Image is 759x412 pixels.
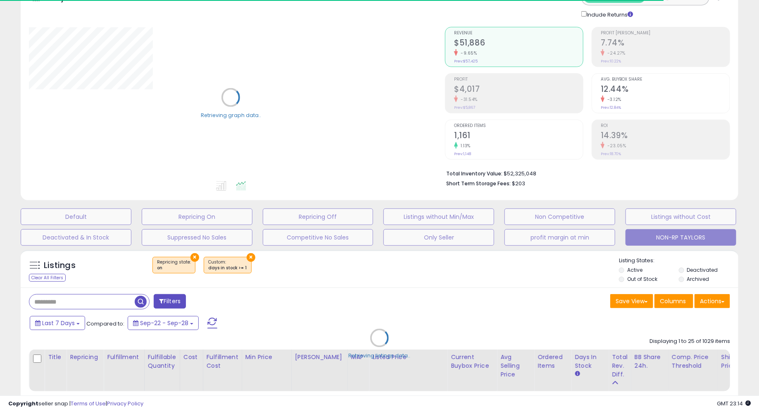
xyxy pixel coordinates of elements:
span: Revenue [454,31,583,36]
strong: Copyright [8,400,38,407]
button: Competitive No Sales [263,229,374,246]
small: Prev: 1,148 [454,151,471,156]
small: -23.05% [604,143,626,149]
span: Profit [PERSON_NAME] [601,31,730,36]
span: Profit [454,77,583,82]
div: Retrieving listings data.. [349,352,411,360]
span: $203 [512,180,525,187]
button: Repricing Off [263,208,374,225]
button: NON-RP TAYLORS [626,229,736,246]
b: Total Inventory Value: [446,170,502,177]
button: Default [21,208,131,225]
button: Only Seller [383,229,494,246]
h2: $4,017 [454,84,583,96]
small: Prev: $5,867 [454,105,475,110]
small: -31.54% [458,96,478,103]
h2: 7.74% [601,38,730,49]
button: profit margin at min [504,229,615,246]
small: Prev: 12.84% [601,105,621,110]
button: Deactivated & In Stock [21,229,131,246]
button: Suppressed No Sales [142,229,252,246]
div: seller snap | | [8,400,143,408]
span: Avg. Buybox Share [601,77,730,82]
h2: 12.44% [601,84,730,96]
small: -3.12% [604,96,621,103]
h2: 14.39% [601,131,730,142]
button: Listings without Cost [626,208,736,225]
button: Listings without Min/Max [383,208,494,225]
span: ROI [601,124,730,128]
small: -24.27% [604,50,626,56]
li: $52,325,048 [446,168,724,178]
small: Prev: 10.22% [601,59,621,64]
div: Include Returns [575,10,643,19]
small: -9.65% [458,50,477,56]
b: Short Term Storage Fees: [446,180,511,187]
button: Repricing On [142,208,252,225]
div: Retrieving graph data.. [201,112,261,119]
button: Non Competitive [504,208,615,225]
h2: 1,161 [454,131,583,142]
span: Ordered Items [454,124,583,128]
small: Prev: $57,425 [454,59,478,64]
h2: $51,886 [454,38,583,49]
small: Prev: 18.70% [601,151,621,156]
small: 1.13% [458,143,471,149]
